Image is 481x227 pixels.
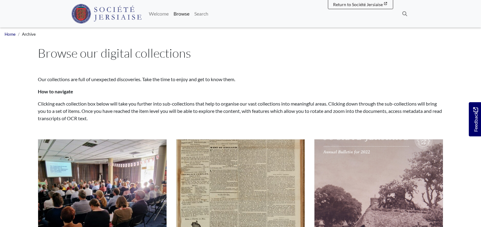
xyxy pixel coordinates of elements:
span: Feedback [472,107,479,132]
img: Société Jersiaise [71,4,142,23]
a: Search [192,8,211,20]
h1: Browse our digital collections [38,46,443,60]
a: Home [5,32,16,37]
p: Our collections are full of unexpected discoveries. Take the time to enjoy and get to know them. [38,76,443,83]
a: Société Jersiaise logo [71,2,142,25]
a: Welcome [146,8,171,20]
span: Archive [22,32,36,37]
strong: How to navigate [38,88,73,94]
span: Return to Société Jersiaise [333,2,383,7]
a: Browse [171,8,192,20]
a: Would you like to provide feedback? [469,102,481,136]
p: Clicking each collection box below will take you further into sub-collections that help to organi... [38,100,443,122]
